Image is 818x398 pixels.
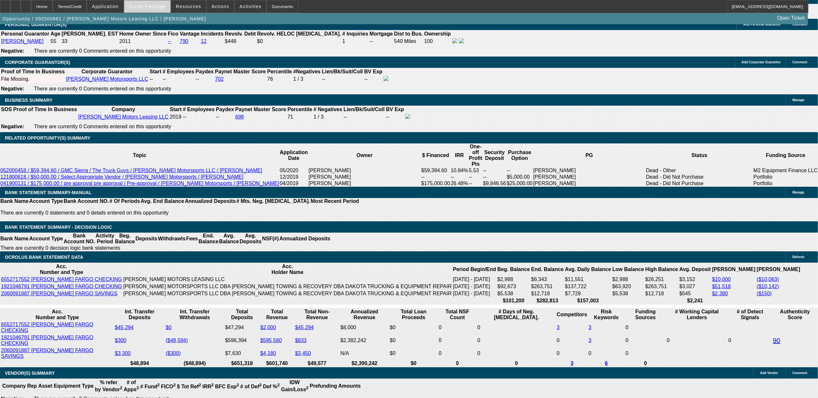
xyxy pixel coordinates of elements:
[477,309,556,321] th: # Days of Neg. [MEDICAL_DATA].
[625,309,666,321] th: Funding Sources
[0,181,279,186] a: 041900131 / $175,000.00 / pre approval pre approval / Pre-approval / [PERSON_NAME] Motorsports / ...
[477,321,556,334] td: 0
[1,48,24,54] b: Negative:
[421,167,450,174] td: $59,394.60
[364,69,382,74] b: BV Exp
[0,168,262,173] a: 052000458 / $59,394.60 / GMC Sierra / The Truck Guys / [PERSON_NAME] Motorsports LLC / [PERSON_NAME]
[450,143,468,167] th: IRR
[112,107,135,112] b: Company
[34,124,171,129] span: There are currently 0 Comments entered on this opportunity
[792,255,804,259] span: Refresh
[679,276,711,283] td: $3,152
[645,290,678,297] td: $12,718
[760,371,778,375] span: Add Vendor
[438,360,476,367] th: 0
[267,69,292,74] b: Percentile
[257,31,341,37] b: Revolv. HELOC [MEDICAL_DATA].
[198,233,219,245] th: End. Balance
[240,4,262,9] span: Activities
[389,309,438,321] th: Total Loan Proceeds
[236,382,239,387] sup: 2
[757,284,779,289] a: ($10,142)
[173,382,176,387] sup: 2
[295,360,339,367] th: $49,577
[438,347,476,360] td: 0
[115,338,126,343] a: $300
[2,383,26,389] b: Company
[225,334,259,347] td: $596,394
[165,360,224,367] th: ($48,894)
[438,309,476,321] th: Sum of the Total NSF Count and Total Overdraft Fee Count from Ocrolus
[533,143,646,167] th: PG
[645,263,678,276] th: High Balance
[565,276,612,283] td: $11,551
[370,31,393,37] b: Mortgage
[340,360,389,367] th: $2,390,242
[531,276,564,283] td: $6,343
[384,76,389,81] img: facebook-icon.png
[625,360,666,367] th: 0
[459,38,464,43] img: linkedin-icon.png
[158,233,186,245] th: Withdrawls
[612,263,644,276] th: Low Balance
[288,107,312,112] b: Percentile
[340,325,388,330] div: $8,000
[115,360,165,367] th: $48,894
[507,167,533,174] td: --
[313,114,342,120] div: 1 / 3
[507,174,533,180] td: $5,000.00
[87,0,123,13] button: Application
[281,380,309,392] b: IDW Gain/Loss
[212,4,229,9] span: Actions
[389,321,438,334] td: $0
[421,180,450,187] td: $175,000.00
[531,263,564,276] th: End. Balance
[149,76,161,83] td: --
[531,298,564,304] th: $282,813
[483,143,506,167] th: Security Deposit
[235,114,244,120] a: 698
[219,233,239,245] th: Avg. Balance
[588,325,591,330] a: 3
[450,167,468,174] td: 10.84%
[38,383,93,389] b: Asset Equipment Type
[183,107,215,112] b: # Employees
[123,276,452,283] td: [PERSON_NAME] MOTORS LEASING LLC
[340,338,388,343] div: $2,382,242
[165,309,224,321] th: Int. Transfer Withdrawals
[712,263,756,276] th: [PERSON_NAME]
[5,371,55,376] span: VENDOR(S) SUMMARY
[119,38,131,44] span: 2011
[279,167,308,174] td: 05/2020
[340,347,389,360] td: N/A
[1,309,114,321] th: Acc. Number and Type
[712,284,731,289] a: $51,518
[453,290,496,297] td: [DATE] - [DATE]
[728,309,772,321] th: # of Detect Signals
[211,382,213,387] sup: 2
[259,382,262,387] sup: 2
[773,309,817,321] th: Authenticity Score
[531,283,564,290] td: $263,751
[163,69,194,74] b: # Employees
[123,290,452,297] td: [PERSON_NAME] MOTORSPORTS LLC DBA [PERSON_NAME] TOWING & RECOVERY DBA DAKOTA TRUCKING & EQUIPMENT...
[157,382,159,387] sup: 2
[78,114,169,120] a: [PERSON_NAME] Motors Leasing LLC
[497,290,530,297] td: $5,538
[166,338,188,343] a: ($48,594)
[62,31,118,37] b: [PERSON_NAME]. EST
[29,233,63,245] th: Account Type
[183,114,187,120] span: --
[225,347,259,360] td: $7,630
[92,4,118,9] span: Application
[279,174,308,180] td: 12/2019
[728,321,772,360] td: 0
[588,309,625,321] th: Risk Keywords
[295,351,311,356] a: $3,450
[295,309,339,321] th: Total Non-Revenue
[369,38,393,45] td: --
[497,263,530,276] th: Beg. Balance
[1,76,65,82] div: File Missing.
[50,31,60,37] b: Age
[394,38,423,45] td: 540 Miles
